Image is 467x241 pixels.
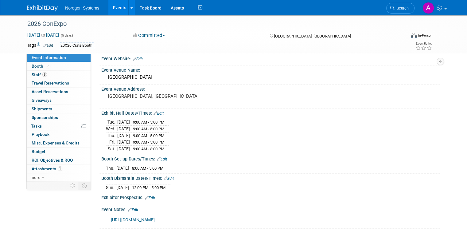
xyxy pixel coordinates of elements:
[27,71,91,79] a: Staff8
[32,55,66,60] span: Event Information
[30,175,40,180] span: more
[68,182,78,190] td: Personalize Event Tab Strip
[101,174,440,182] div: Booth Dismantle Dates/Times:
[27,105,91,113] a: Shipments
[145,196,155,200] a: Edit
[106,119,117,126] td: Tue.
[395,6,409,10] span: Search
[106,126,117,132] td: Wed.
[27,79,91,87] a: Travel Reservations
[25,18,398,30] div: 2026 ConExpo
[116,184,129,191] td: [DATE]
[32,81,69,85] span: Travel Reservations
[133,133,164,138] span: 9:00 AM - 5:00 PM
[106,184,116,191] td: Sun.
[59,42,94,49] div: 20X20 Crate Booth
[32,166,62,171] span: Attachments
[27,96,91,105] a: Giveaways
[43,43,53,48] a: Edit
[101,154,440,162] div: Booth Set-up Dates/Times:
[274,34,351,38] span: [GEOGRAPHIC_DATA], [GEOGRAPHIC_DATA]
[117,126,130,132] td: [DATE]
[116,165,129,171] td: [DATE]
[106,139,117,146] td: Fri.
[32,140,80,145] span: Misc. Expenses & Credits
[411,33,417,38] img: Format-Inperson.png
[32,132,49,137] span: Playbook
[415,42,432,45] div: Event Rating
[422,2,434,14] img: Ali Connell
[132,185,165,190] span: 12:00 PM - 5:00 PM
[117,132,130,139] td: [DATE]
[32,64,50,69] span: Booth
[101,54,440,62] div: Event Website:
[27,122,91,130] a: Tasks
[27,32,59,38] span: [DATE] [DATE]
[133,140,164,144] span: 9:00 AM - 5:00 PM
[32,106,52,111] span: Shipments
[117,119,130,126] td: [DATE]
[27,130,91,139] a: Playbook
[60,34,73,38] span: (5 days)
[65,6,99,10] span: Noregon Systems
[27,156,91,164] a: ROI, Objectives & ROO
[27,53,91,62] a: Event Information
[27,62,91,70] a: Booth
[32,115,58,120] span: Sponsorships
[133,57,143,61] a: Edit
[108,93,236,99] pre: [GEOGRAPHIC_DATA], [GEOGRAPHIC_DATA]
[32,98,52,103] span: Giveaways
[157,157,167,161] a: Edit
[133,120,164,124] span: 9:00 AM - 5:00 PM
[101,205,440,213] div: Event Notes:
[40,33,46,38] span: to
[27,113,91,122] a: Sponsorships
[106,73,435,82] div: [GEOGRAPHIC_DATA]
[27,139,91,147] a: Misc. Expenses & Credits
[58,166,62,171] span: 1
[42,72,47,77] span: 8
[78,182,91,190] td: Toggle Event Tabs
[128,208,138,212] a: Edit
[46,64,49,68] i: Booth reservation complete
[101,65,440,73] div: Event Venue Name:
[101,85,440,92] div: Event Venue Address:
[101,193,440,201] div: Exhibitor Prospectus:
[101,109,440,117] div: Exhibit Hall Dates/Times:
[372,32,432,41] div: Event Format
[106,145,117,152] td: Sat.
[27,173,91,182] a: more
[27,5,58,11] img: ExhibitDay
[27,42,53,49] td: Tags
[106,132,117,139] td: Thu.
[117,139,130,146] td: [DATE]
[31,124,42,128] span: Tasks
[27,88,91,96] a: Asset Reservations
[32,149,45,154] span: Budget
[27,165,91,173] a: Attachments1
[131,32,167,39] button: Committed
[132,166,163,171] span: 8:00 AM - 5:00 PM
[164,176,174,181] a: Edit
[106,165,116,171] td: Thu.
[117,145,130,152] td: [DATE]
[32,158,73,163] span: ROI, Objectives & ROO
[133,147,164,151] span: 9:00 AM - 3:00 PM
[32,89,68,94] span: Asset Reservations
[27,148,91,156] a: Budget
[154,111,164,116] a: Edit
[418,33,432,38] div: In-Person
[133,127,164,131] span: 9:00 AM - 5:00 PM
[32,72,47,77] span: Staff
[386,3,414,14] a: Search
[111,217,155,223] a: [URL][DOMAIN_NAME]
